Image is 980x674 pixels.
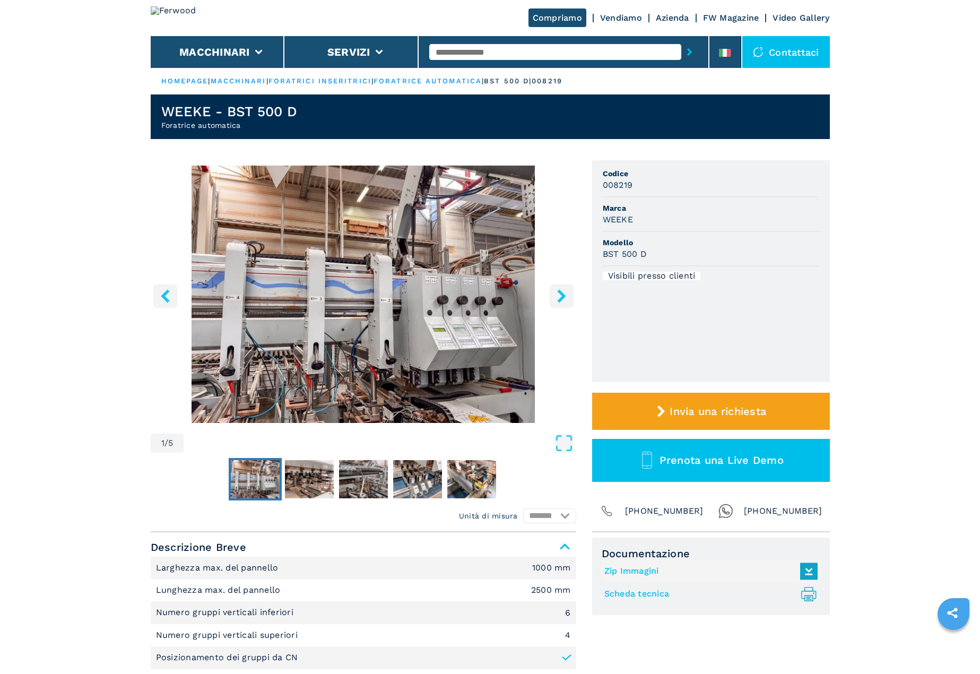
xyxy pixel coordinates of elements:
[161,439,164,447] span: 1
[670,405,766,418] span: Invia una richiesta
[532,564,571,572] em: 1000 mm
[656,13,689,23] a: Azienda
[565,631,570,640] em: 4
[447,460,496,498] img: 3b48f28e90a12c40aa13d234d3af524a
[208,77,210,85] span: |
[602,547,820,560] span: Documentazione
[151,6,227,30] img: Ferwood
[482,77,484,85] span: |
[156,562,281,574] p: Larghezza max. del pannello
[156,584,283,596] p: Lunghezza max. del pannello
[603,213,633,226] h3: WEEKE
[186,434,573,453] button: Open Fullscreen
[744,504,822,519] span: [PHONE_NUMBER]
[565,609,570,617] em: 6
[625,504,704,519] span: [PHONE_NUMBER]
[742,36,830,68] div: Contattaci
[718,504,733,519] img: Whatsapp
[161,103,297,120] h1: WEEKE - BST 500 D
[604,563,812,580] a: Zip Immagini
[229,458,282,500] button: Go to Slide 1
[231,460,280,498] img: 0b5dfbee4c7cc871a95bbf8f76f38a52
[156,607,297,618] p: Numero gruppi verticali inferiori
[550,284,574,308] button: right-button
[459,511,518,521] em: Unità di misura
[164,439,168,447] span: /
[445,458,498,500] button: Go to Slide 5
[211,77,266,85] a: macchinari
[268,77,371,85] a: foratrici inseritrici
[603,203,819,213] span: Marca
[151,538,576,557] span: Descrizione Breve
[604,585,812,603] a: Scheda tecnica
[592,439,830,482] button: Prenota una Live Demo
[151,166,576,423] div: Go to Slide 1
[603,179,633,191] h3: 008219
[939,600,966,626] a: sharethis
[603,248,647,260] h3: BST 500 D
[156,652,298,663] p: Posizionamento dei gruppi da CN
[391,458,444,500] button: Go to Slide 4
[283,458,336,500] button: Go to Slide 2
[371,77,374,85] span: |
[156,629,301,641] p: Numero gruppi verticali superiori
[393,460,442,498] img: 9702b10025916dfd233bc67c2f2020bc
[161,77,209,85] a: HOMEPAGE
[531,586,571,594] em: 2500 mm
[161,120,297,131] h2: Foratrice automatica
[484,76,532,86] p: bst 500 d |
[600,13,642,23] a: Vendiamo
[266,77,268,85] span: |
[592,393,830,430] button: Invia una richiesta
[339,460,388,498] img: 14eb7df1659a422e2127c66646877cd6
[773,13,829,23] a: Video Gallery
[681,40,698,64] button: submit-button
[374,77,482,85] a: foratrice automatica
[600,504,614,519] img: Phone
[935,626,972,666] iframe: Chat
[532,76,562,86] p: 008219
[528,8,586,27] a: Compriamo
[603,168,819,179] span: Codice
[151,166,576,423] img: Foratrice automatica WEEKE BST 500 D
[151,458,576,500] nav: Thumbnail Navigation
[179,46,250,58] button: Macchinari
[603,237,819,248] span: Modello
[327,46,370,58] button: Servizi
[285,460,334,498] img: 22011c9e9757d8054b52969aad0b59f2
[168,439,173,447] span: 5
[337,458,390,500] button: Go to Slide 3
[660,454,784,466] span: Prenota una Live Demo
[703,13,759,23] a: FW Magazine
[753,47,764,57] img: Contattaci
[603,272,701,280] div: Visibili presso clienti
[153,284,177,308] button: left-button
